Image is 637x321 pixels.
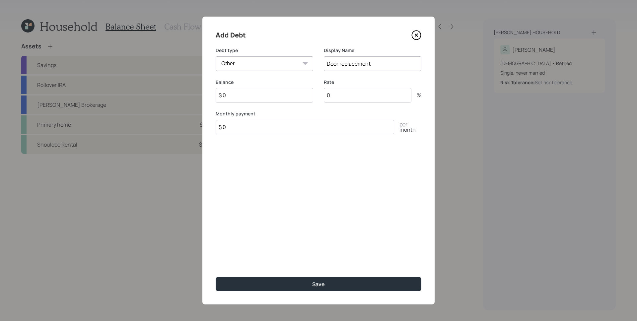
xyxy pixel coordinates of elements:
label: Debt type [216,47,313,54]
label: Balance [216,79,313,86]
label: Display Name [324,47,421,54]
div: Save [312,281,325,288]
button: Save [216,277,421,291]
div: per month [394,122,421,132]
div: % [411,93,421,98]
label: Rate [324,79,421,86]
h4: Add Debt [216,30,246,40]
label: Monthly payment [216,110,421,117]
